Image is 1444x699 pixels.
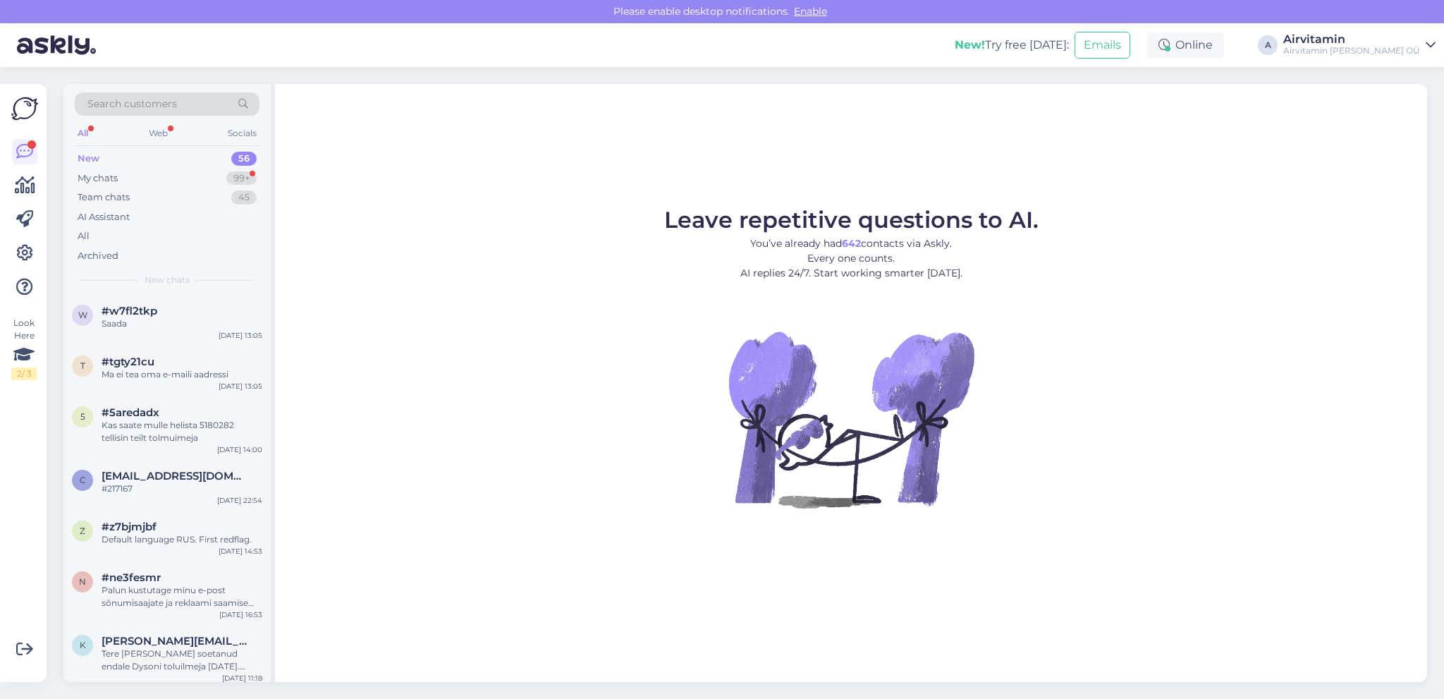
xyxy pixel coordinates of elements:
span: Enable [790,5,831,18]
span: z [80,525,85,536]
a: AirvitaminAirvitamin [PERSON_NAME] OÜ [1283,34,1436,56]
div: All [75,124,91,142]
div: Archived [78,249,118,263]
div: Tere [PERSON_NAME] soetanud endale Dysoni toluilmeja [DATE]. Viimasel ajal on hakanud masin tõrku... [102,648,262,673]
span: coolipreyly@hotmail.com [102,470,248,482]
div: [DATE] 16:53 [219,609,262,620]
div: Kas saate mulle helista 5180282 tellisin teilt tolmuimeja [102,419,262,444]
div: New [78,152,99,166]
div: Web [146,124,171,142]
div: [DATE] 14:00 [217,444,262,455]
div: Palun kustutage minu e-post sõnumisaajate ja reklaami saamise listist ära. Teeksin seda ise, aga ... [102,584,262,609]
b: New! [955,38,985,51]
div: Ma ei tea oma e-maili aadressi [102,368,262,381]
img: No Chat active [724,292,978,546]
div: Default language RUS. First redflag. [102,533,262,546]
span: #tgty21cu [102,355,154,368]
div: Airvitamin [1283,34,1420,45]
div: Try free [DATE]: [955,37,1069,54]
span: k [80,640,86,650]
div: My chats [78,171,118,186]
div: AI Assistant [78,210,130,224]
span: w [78,310,87,320]
div: 45 [231,190,257,205]
span: New chats [145,274,190,286]
span: #ne3fesmr [102,571,161,584]
div: 99+ [226,171,257,186]
div: A [1258,35,1278,55]
span: n [79,576,86,587]
span: #5aredadx [102,406,159,419]
span: c [80,475,86,485]
span: 5 [80,411,85,422]
div: Socials [225,124,259,142]
span: kevin.kaljumae@gmail.com [102,635,248,648]
div: Team chats [78,190,130,205]
div: #217167 [102,482,262,495]
div: [DATE] 13:05 [219,381,262,391]
span: #w7fl2tkp [102,305,157,317]
span: Leave repetitive questions to AI. [664,206,1039,233]
b: 642 [842,237,861,250]
span: #z7bjmjbf [102,521,157,533]
div: [DATE] 14:53 [219,546,262,557]
img: Askly Logo [11,95,38,122]
div: 56 [231,152,257,166]
div: Saada [102,317,262,330]
div: 2 / 3 [11,367,37,380]
span: t [80,360,85,371]
span: Search customers [87,97,177,111]
div: [DATE] 22:54 [217,495,262,506]
div: Airvitamin [PERSON_NAME] OÜ [1283,45,1420,56]
div: Look Here [11,317,37,380]
div: Online [1147,32,1224,58]
div: [DATE] 13:05 [219,330,262,341]
div: All [78,229,90,243]
p: You’ve already had contacts via Askly. Every one counts. AI replies 24/7. Start working smarter [... [664,236,1039,281]
div: [DATE] 11:18 [222,673,262,683]
button: Emails [1075,32,1130,59]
